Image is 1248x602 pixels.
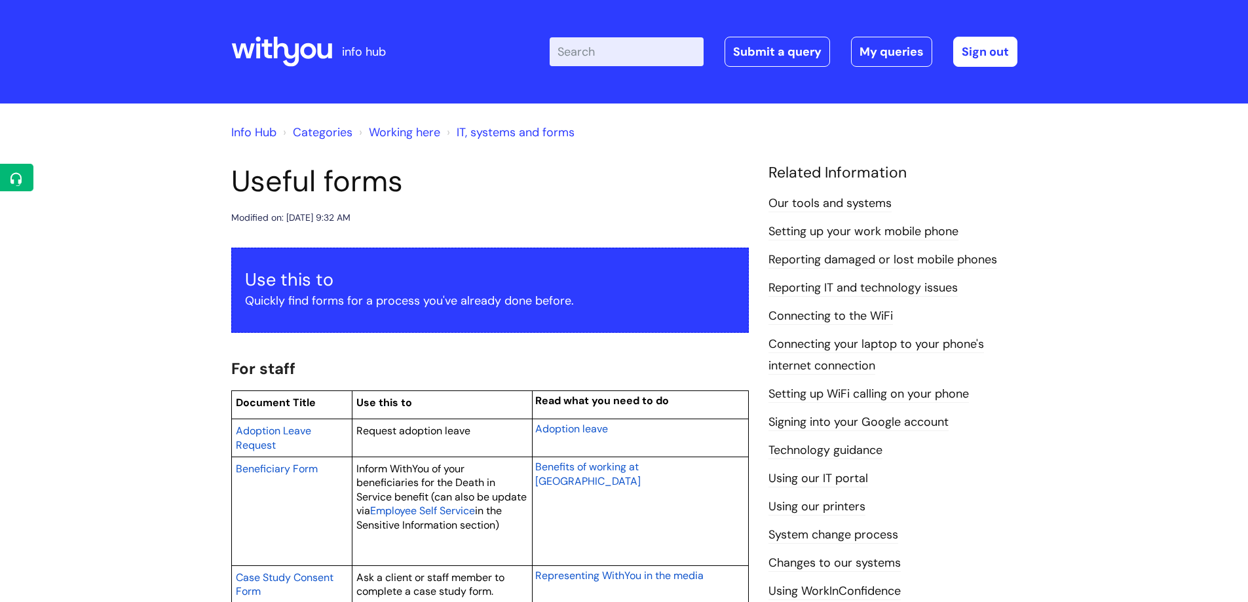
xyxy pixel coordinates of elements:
h4: Related Information [768,164,1017,182]
a: Info Hub [231,124,276,140]
a: Using our IT portal [768,470,868,487]
span: Inform WithYou of your beneficiaries for the Death in Service benefit (can also be update via [356,462,527,518]
span: Adoption leave [535,422,608,436]
li: IT, systems and forms [444,122,575,143]
span: Beneficiary Form [236,462,318,476]
a: Case Study Consent Form [236,569,333,599]
span: For staff [231,358,295,379]
a: Signing into your Google account [768,414,949,431]
li: Solution home [280,122,352,143]
a: System change process [768,527,898,544]
span: in the Sensitive Information section) [356,504,502,532]
p: info hub [342,41,386,62]
a: Technology guidance [768,442,882,459]
span: Use this to [356,396,412,409]
a: Beneficiary Form [236,461,318,476]
a: Using WorkInConfidence [768,583,901,600]
h3: Use this to [245,269,735,290]
div: Modified on: [DATE] 9:32 AM [231,210,350,226]
a: Sign out [953,37,1017,67]
a: IT, systems and forms [457,124,575,140]
h1: Useful forms [231,164,749,199]
a: Employee Self Service [370,502,475,518]
a: Submit a query [725,37,830,67]
span: Case Study Consent Form [236,571,333,599]
p: Quickly find forms for a process you've already done before. [245,290,735,311]
span: Employee Self Service [370,504,475,517]
a: Benefits of working at [GEOGRAPHIC_DATA] [535,459,641,489]
span: Request adoption leave [356,424,470,438]
span: Ask a client or staff member to complete a case study form. [356,571,504,599]
a: Connecting your laptop to your phone's internet connection [768,336,984,374]
a: Using our printers [768,499,865,516]
a: Reporting damaged or lost mobile phones [768,252,997,269]
span: Representing WithYou in the media [535,569,704,582]
span: Adoption Leave Request [236,424,311,452]
li: Working here [356,122,440,143]
div: | - [550,37,1017,67]
a: My queries [851,37,932,67]
span: Document Title [236,396,316,409]
span: Benefits of working at [GEOGRAPHIC_DATA] [535,460,641,488]
a: Adoption leave [535,421,608,436]
a: Representing WithYou in the media [535,567,704,583]
a: Categories [293,124,352,140]
a: Our tools and systems [768,195,892,212]
a: Adoption Leave Request [236,423,311,453]
a: Setting up WiFi calling on your phone [768,386,969,403]
a: Connecting to the WiFi [768,308,893,325]
input: Search [550,37,704,66]
a: Changes to our systems [768,555,901,572]
span: Read what you need to do [535,394,669,407]
a: Working here [369,124,440,140]
a: Reporting IT and technology issues [768,280,958,297]
a: Setting up your work mobile phone [768,223,958,240]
